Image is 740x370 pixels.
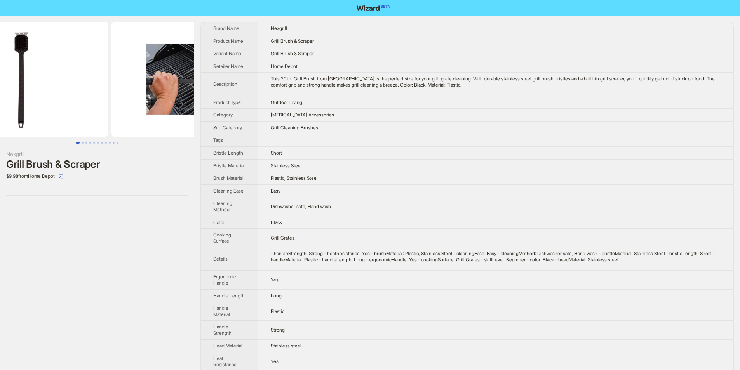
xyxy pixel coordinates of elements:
[89,142,91,144] button: Go to slide 4
[85,142,87,144] button: Go to slide 3
[271,76,721,88] div: This 20 in. Grill Brush from Nexgrill is the perfect size for your grill grate cleaning. With dur...
[93,142,95,144] button: Go to slide 5
[213,125,242,130] span: Sub Category
[213,200,232,212] span: Cleaning Method
[213,81,237,87] span: Description
[271,63,298,69] span: Home Depot
[271,150,282,156] span: Short
[213,274,236,286] span: Ergonomic Handle
[105,142,107,144] button: Go to slide 8
[213,188,244,194] span: Cleaning Ease
[213,343,242,349] span: Head Material
[213,137,223,143] span: Tags
[82,142,84,144] button: Go to slide 2
[117,142,118,144] button: Go to slide 11
[213,355,237,367] span: Heat Resistance
[271,219,282,225] span: Black
[213,50,241,56] span: Variant Name
[213,232,231,244] span: Cooking Surface
[97,142,99,144] button: Go to slide 6
[271,175,318,181] span: Plastic, Stainless Steel
[213,175,244,181] span: Brush Material
[213,219,225,225] span: Color
[271,235,294,241] span: Grill Grates
[6,158,188,170] div: Grill Brush & Scraper
[271,203,331,209] span: Dishwasher safe, Hand wash
[6,150,188,158] div: Nexgrill
[271,125,318,130] span: Grill Cleaning Brushes
[271,188,280,194] span: Easy
[271,358,279,364] span: Yes
[213,256,228,262] span: Details
[213,63,243,69] span: Retailer Name
[111,22,286,137] img: Grill Brush & Scraper Grill Brush & Scraper image 2
[213,99,241,105] span: Product Type
[271,277,279,283] span: Yes
[271,327,285,333] span: Strong
[113,142,115,144] button: Go to slide 10
[213,150,243,156] span: Bristle Length
[213,305,230,317] span: Handle Material
[6,170,188,182] div: $9.98 from Home Depot
[271,308,284,314] span: Plastic
[213,38,243,44] span: Product Name
[271,99,302,105] span: Outdoor Living
[109,142,111,144] button: Go to slide 9
[271,163,302,168] span: Stainless Steel
[213,112,233,118] span: Category
[271,112,334,118] span: [MEDICAL_DATA] Accessories
[59,174,63,179] span: select
[271,38,314,44] span: Grill Brush & Scraper
[271,25,287,31] span: Nexgrill
[76,142,80,144] button: Go to slide 1
[213,163,245,168] span: Bristle Material
[271,250,721,262] div: - handleStrength: Strong - heatResistance: Yes - brushMaterial: Plastic, Stainless Steel - cleani...
[271,293,282,299] span: Long
[213,25,239,31] span: Brand Name
[101,142,103,144] button: Go to slide 7
[213,324,232,336] span: Handle Strength
[271,343,301,349] span: Stainless steel
[271,50,314,56] span: Grill Brush & Scraper
[213,293,245,299] span: Handle Length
